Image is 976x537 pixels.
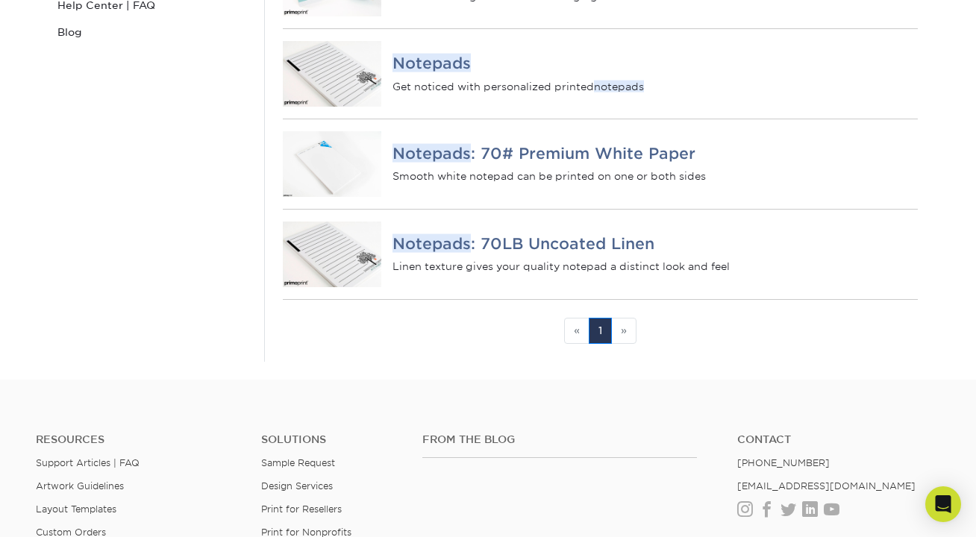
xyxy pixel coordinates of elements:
[283,29,918,119] a: Notepads Notepads Get noticed with personalized printednotepads
[261,457,335,468] a: Sample Request
[283,131,381,197] img: Notepads: 70# Premium White Paper
[392,145,918,163] h4: : 70# Premium White Paper
[283,41,381,107] img: Notepads
[392,259,918,274] p: Linen texture gives your quality notepad a distinct look and feel
[594,80,644,92] em: notepads
[261,480,333,492] a: Design Services
[283,119,918,209] a: Notepads: 70# Premium White Paper Notepads: 70# Premium White Paper Smooth white notepad can be p...
[737,457,830,468] a: [PHONE_NUMBER]
[392,78,918,93] p: Get noticed with personalized printed
[392,234,918,252] h4: : 70LB Uncoated Linen
[261,433,400,446] h4: Solutions
[51,19,253,45] a: Blog
[283,210,918,299] a: Notepads: 70LB Uncoated Linen Notepads: 70LB Uncoated Linen Linen texture gives your quality note...
[36,457,140,468] a: Support Articles | FAQ
[36,480,124,492] a: Artwork Guidelines
[392,233,471,252] em: Notepads
[261,503,342,515] a: Print for Resellers
[392,54,471,72] em: Notepads
[737,433,940,446] a: Contact
[392,169,918,183] p: Smooth white notepad can be printed on one or both sides
[737,480,916,492] a: [EMAIL_ADDRESS][DOMAIN_NAME]
[36,433,239,446] h4: Resources
[589,318,612,344] a: 1
[925,486,961,522] div: Open Intercom Messenger
[36,503,116,515] a: Layout Templates
[392,144,471,163] em: Notepads
[283,222,381,287] img: Notepads: 70LB Uncoated Linen
[422,433,698,446] h4: From the Blog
